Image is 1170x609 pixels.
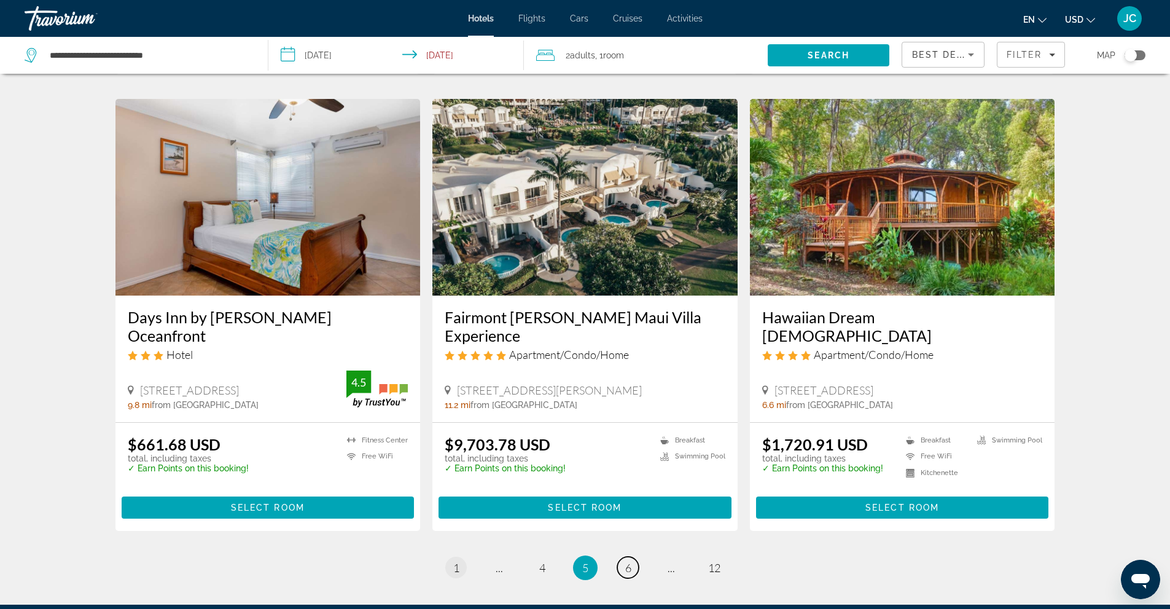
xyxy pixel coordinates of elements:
[1023,10,1047,28] button: Change language
[518,14,545,23] a: Flights
[341,435,408,446] li: Fitness Center
[128,454,249,463] p: total, including taxes
[595,47,624,64] span: , 1
[496,561,503,575] span: ...
[865,503,939,513] span: Select Room
[1113,6,1145,31] button: User Menu
[708,561,720,575] span: 12
[1065,10,1095,28] button: Change currency
[582,561,588,575] span: 5
[468,14,494,23] a: Hotels
[128,435,220,454] ins: $661.68 USD
[115,99,421,296] img: Days Inn by Wyndham Maui Oceanfront
[1007,50,1042,60] span: Filter
[445,435,550,454] ins: $9,703.78 USD
[900,468,971,478] li: Kitchenette
[912,50,976,60] span: Best Deals
[445,308,725,345] a: Fairmont [PERSON_NAME] Maui Villa Experience
[231,503,305,513] span: Select Room
[603,50,624,60] span: Room
[570,14,588,23] a: Cars
[762,463,883,473] p: ✓ Earn Points on this booking!
[756,499,1049,513] a: Select Room
[814,348,934,361] span: Apartment/Condo/Home
[445,400,470,410] span: 11.2 mi
[1115,50,1145,61] button: Toggle map
[128,400,152,410] span: 9.8 mi
[346,375,371,390] div: 4.5
[912,47,974,62] mat-select: Sort by
[1123,12,1136,25] span: JC
[1023,15,1035,25] span: en
[457,383,642,397] span: [STREET_ADDRESS][PERSON_NAME]
[152,400,259,410] span: from [GEOGRAPHIC_DATA]
[997,42,1065,68] button: Filters
[750,99,1055,296] img: Hawaiian Dream Temple
[509,348,629,361] span: Apartment/Condo/Home
[566,47,595,64] span: 2
[667,14,703,23] a: Activities
[122,499,415,513] a: Select Room
[762,348,1043,361] div: 4 star Apartment
[570,50,595,60] span: Adults
[346,371,408,407] img: TrustYou guest rating badge
[654,435,725,446] li: Breakfast
[122,497,415,519] button: Select Room
[439,499,731,513] a: Select Room
[654,452,725,462] li: Swimming Pool
[341,452,408,462] li: Free WiFi
[539,561,545,575] span: 4
[140,383,239,397] span: [STREET_ADDRESS]
[470,400,577,410] span: from [GEOGRAPHIC_DATA]
[445,348,725,361] div: 5 star Apartment
[1097,47,1115,64] span: Map
[115,556,1055,580] nav: Pagination
[625,561,631,575] span: 6
[808,50,849,60] span: Search
[762,308,1043,345] a: Hawaiian Dream [DEMOGRAPHIC_DATA]
[774,383,873,397] span: [STREET_ADDRESS]
[1121,560,1160,599] iframe: Button to launch messaging window
[900,435,971,446] li: Breakfast
[445,454,566,463] p: total, including taxes
[166,348,193,361] span: Hotel
[971,435,1042,446] li: Swimming Pool
[453,561,459,575] span: 1
[756,497,1049,519] button: Select Room
[432,99,738,296] img: Fairmont Kea Lani Maui Villa Experience
[548,503,622,513] span: Select Room
[900,452,971,462] li: Free WiFi
[128,308,408,345] a: Days Inn by [PERSON_NAME] Oceanfront
[268,37,525,74] button: Select check in and out date
[439,497,731,519] button: Select Room
[668,561,675,575] span: ...
[524,37,768,74] button: Travelers: 2 adults, 0 children
[762,400,786,410] span: 6.6 mi
[762,454,883,463] p: total, including taxes
[613,14,642,23] a: Cruises
[25,2,147,34] a: Travorium
[768,44,889,66] button: Search
[786,400,893,410] span: from [GEOGRAPHIC_DATA]
[445,463,566,473] p: ✓ Earn Points on this booking!
[1065,15,1083,25] span: USD
[762,435,868,454] ins: $1,720.91 USD
[128,463,249,473] p: ✓ Earn Points on this booking!
[128,348,408,361] div: 3 star Hotel
[49,46,249,65] input: Search hotel destination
